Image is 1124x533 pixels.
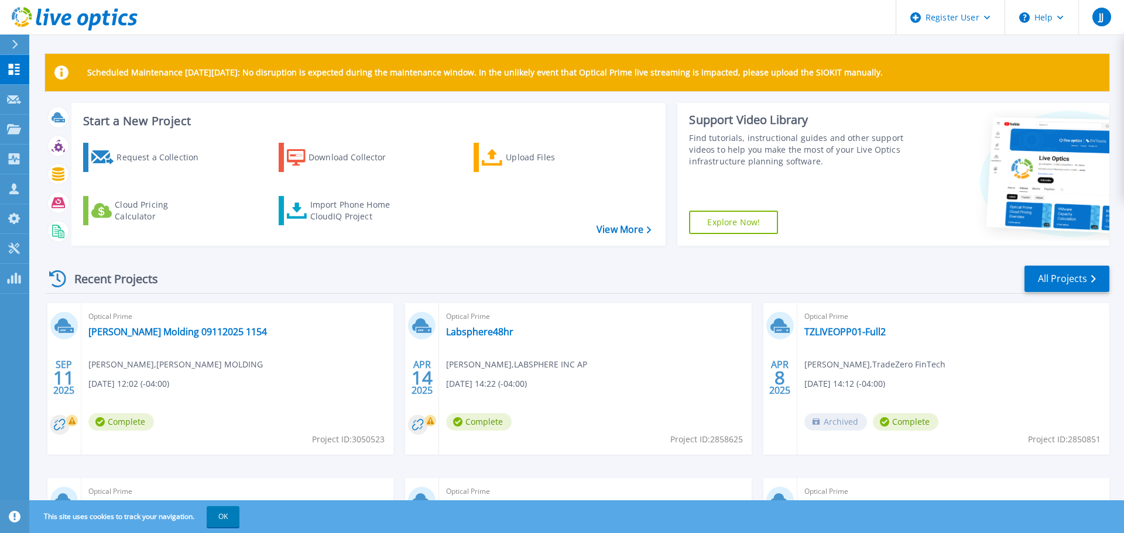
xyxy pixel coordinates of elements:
span: Project ID: 2850851 [1028,433,1101,446]
span: [DATE] 14:22 (-04:00) [446,377,527,390]
a: Upload Files [474,143,604,172]
span: [PERSON_NAME] , [PERSON_NAME] MOLDING [88,358,263,371]
span: Optical Prime [446,485,744,498]
span: Project ID: 2858625 [670,433,743,446]
a: [PERSON_NAME] Molding 09112025 1154 [88,326,267,338]
span: Complete [873,413,938,431]
span: [PERSON_NAME] , TradeZero FinTech [804,358,945,371]
span: Archived [804,413,867,431]
div: APR 2025 [411,356,433,399]
a: Request a Collection [83,143,214,172]
div: Request a Collection [116,146,210,169]
a: Cloud Pricing Calculator [83,196,214,225]
a: Explore Now! [689,211,778,234]
div: SEP 2025 [53,356,75,399]
span: 14 [412,373,433,383]
span: Complete [446,413,512,431]
span: [DATE] 12:02 (-04:00) [88,377,169,390]
a: All Projects [1024,266,1109,292]
span: Project ID: 3050523 [312,433,385,446]
div: APR 2025 [769,356,791,399]
div: Recent Projects [45,264,174,293]
span: Optical Prime [804,310,1102,323]
span: JJ [1099,12,1104,22]
span: 8 [775,373,785,383]
span: [PERSON_NAME] , LABSPHERE INC AP [446,358,587,371]
a: TZLIVEOPP01-Full2 [804,326,886,338]
div: Cloud Pricing Calculator [115,199,208,222]
span: [DATE] 14:12 (-04:00) [804,377,885,390]
div: Find tutorials, instructional guides and other support videos to help you make the most of your L... [689,132,909,167]
a: Labsphere48hr [446,326,513,338]
span: 11 [53,373,74,383]
div: Import Phone Home CloudIQ Project [310,199,402,222]
span: Complete [88,413,154,431]
span: Optical Prime [88,310,386,323]
h3: Start a New Project [83,115,651,128]
a: Download Collector [279,143,409,172]
span: Optical Prime [88,485,386,498]
p: Scheduled Maintenance [DATE][DATE]: No disruption is expected during the maintenance window. In t... [87,68,883,77]
span: This site uses cookies to track your navigation. [32,506,239,527]
span: Optical Prime [804,485,1102,498]
span: Optical Prime [446,310,744,323]
div: Upload Files [506,146,599,169]
button: OK [207,506,239,527]
div: Download Collector [309,146,402,169]
div: Support Video Library [689,112,909,128]
a: View More [597,224,651,235]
